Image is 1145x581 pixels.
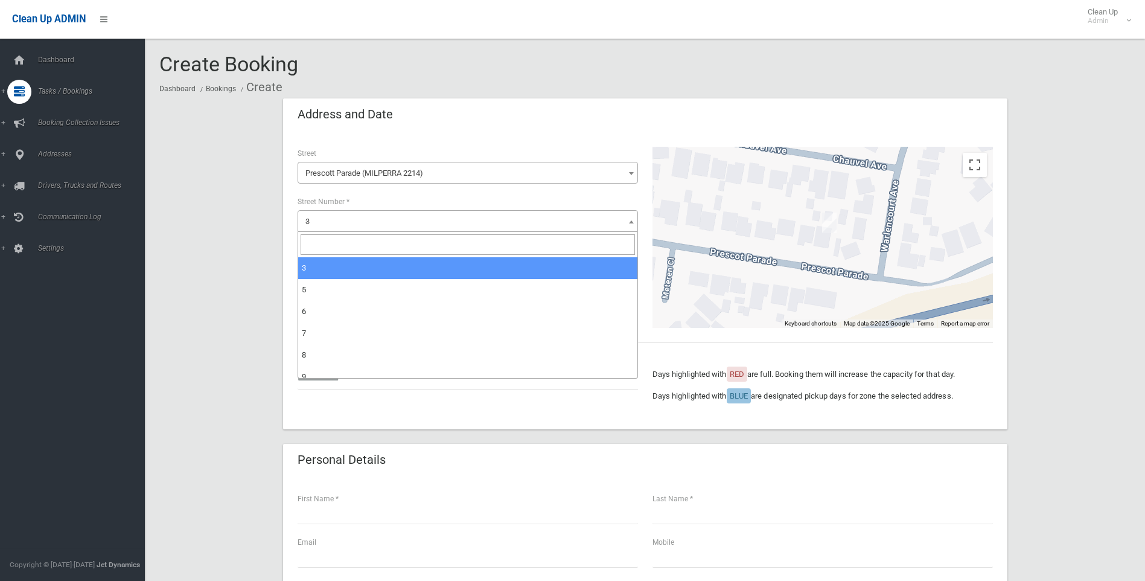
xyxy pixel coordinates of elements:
header: Address and Date [283,103,407,126]
span: 3 [298,210,638,232]
span: 9 [302,372,306,381]
p: Days highlighted with are designated pickup days for zone the selected address. [652,389,993,403]
span: Map data ©2025 Google [844,320,910,327]
small: Admin [1088,16,1118,25]
img: Google [655,312,695,328]
a: Report a map error [941,320,989,327]
span: Settings [34,244,154,252]
span: 3 [301,213,635,230]
span: 5 [302,285,306,294]
a: Bookings [206,85,236,93]
span: RED [730,370,744,379]
span: Prescott Parade (MILPERRA 2214) [298,162,638,184]
span: 7 [302,329,306,338]
span: Tasks / Bookings [34,87,154,95]
header: Personal Details [283,448,400,472]
strong: Jet Dynamics [97,560,140,569]
span: 3 [305,217,310,226]
span: Communication Log [34,213,154,221]
span: 6 [302,307,306,316]
span: Clean Up [1082,7,1130,25]
span: Addresses [34,150,154,158]
span: 8 [302,350,306,359]
button: Toggle fullscreen view [963,153,987,177]
span: Clean Up ADMIN [12,13,86,25]
span: Drivers, Trucks and Routes [34,181,154,190]
span: Booking Collection Issues [34,118,154,127]
a: Dashboard [159,85,196,93]
p: Days highlighted with are full. Booking them will increase the capacity for that day. [652,367,993,382]
div: 3 Prescott Parade, MILPERRA NSW 2214 [822,213,837,233]
span: Copyright © [DATE]-[DATE] [10,560,95,569]
span: Dashboard [34,56,154,64]
a: Terms (opens in new tab) [917,320,934,327]
span: 3 [302,263,306,272]
button: Keyboard shortcuts [785,319,837,328]
span: BLUE [730,391,748,400]
a: Open this area in Google Maps (opens a new window) [655,312,695,328]
span: Create Booking [159,52,298,76]
li: Create [238,76,282,98]
span: Prescott Parade (MILPERRA 2214) [301,165,635,182]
